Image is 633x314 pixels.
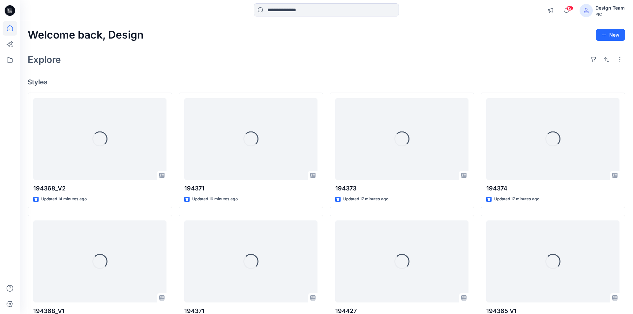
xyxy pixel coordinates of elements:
[335,184,468,193] p: 194373
[595,12,625,17] div: PIC
[28,54,61,65] h2: Explore
[566,6,573,11] span: 12
[184,184,317,193] p: 194371
[28,78,625,86] h4: Styles
[584,8,589,13] svg: avatar
[486,184,619,193] p: 194374
[595,4,625,12] div: Design Team
[33,184,166,193] p: 194368_V2
[41,196,87,203] p: Updated 14 minutes ago
[494,196,539,203] p: Updated 17 minutes ago
[596,29,625,41] button: New
[28,29,144,41] h2: Welcome back, Design
[192,196,238,203] p: Updated 16 minutes ago
[343,196,388,203] p: Updated 17 minutes ago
